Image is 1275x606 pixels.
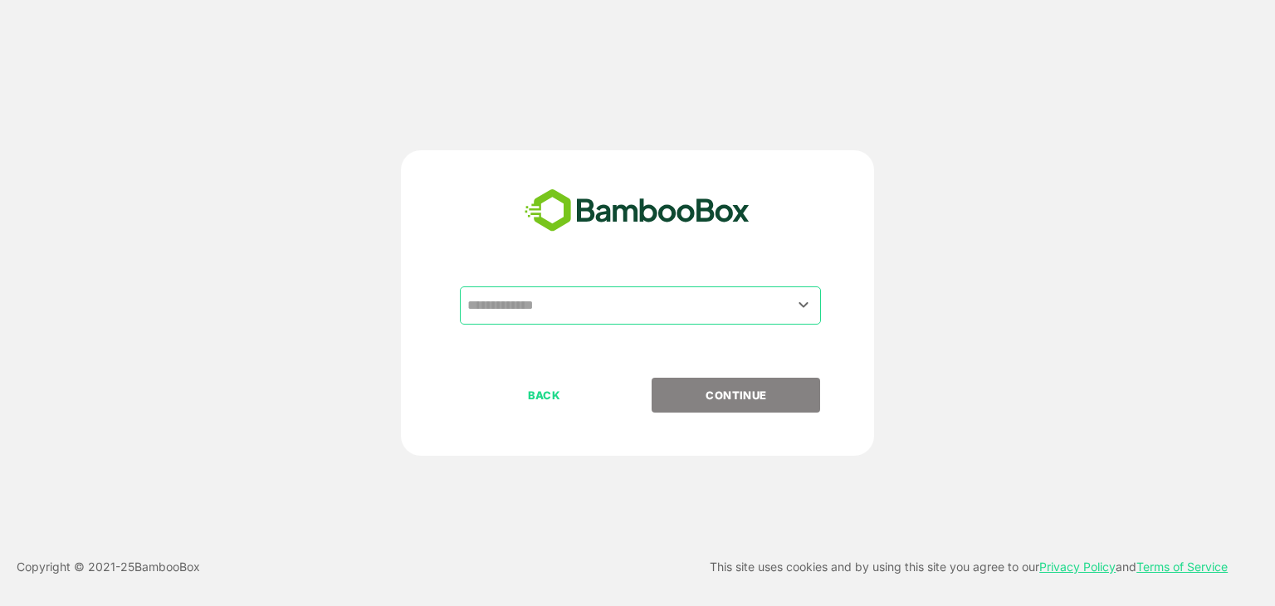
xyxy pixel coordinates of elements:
a: Privacy Policy [1039,560,1116,574]
p: This site uses cookies and by using this site you agree to our and [710,557,1228,577]
button: Open [793,294,815,316]
img: bamboobox [515,183,759,238]
a: Terms of Service [1136,560,1228,574]
button: BACK [460,378,628,413]
p: CONTINUE [653,386,819,404]
p: BACK [462,386,628,404]
p: Copyright © 2021- 25 BambooBox [17,557,200,577]
button: CONTINUE [652,378,820,413]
